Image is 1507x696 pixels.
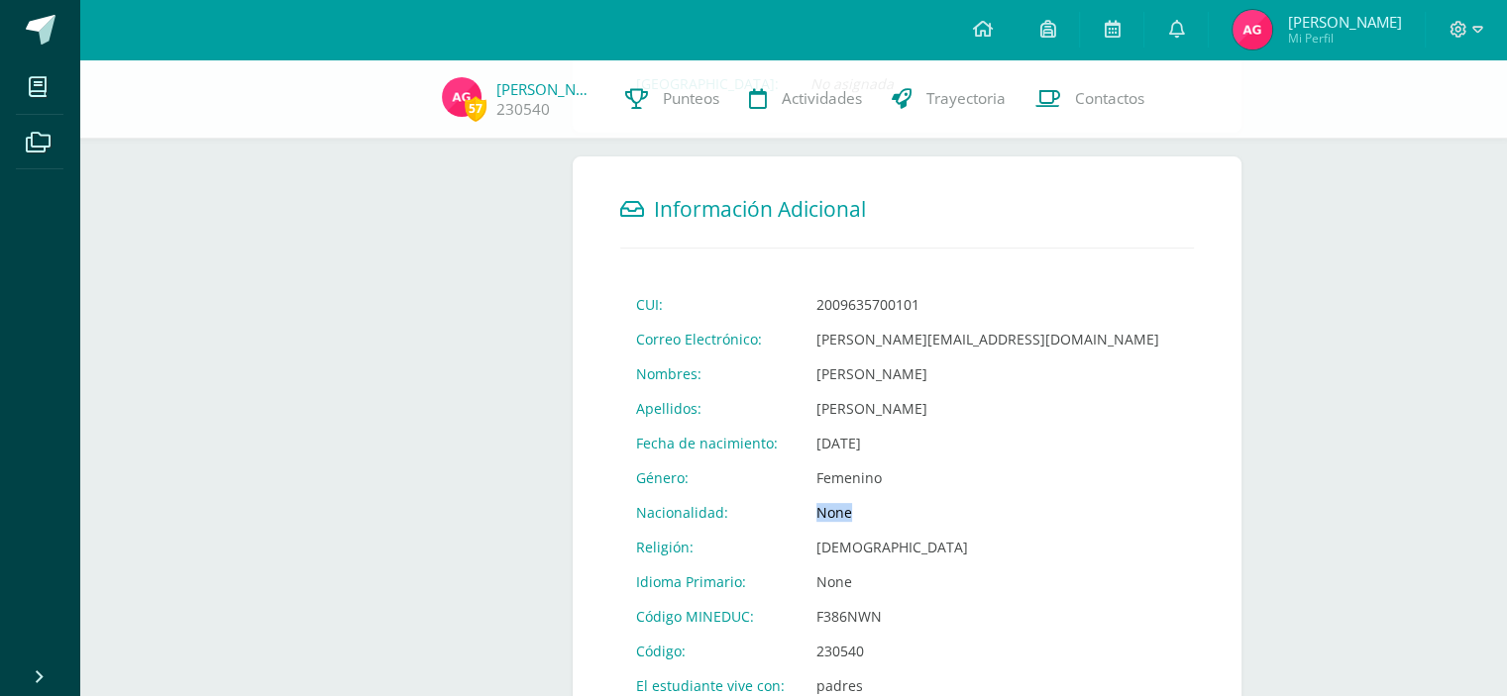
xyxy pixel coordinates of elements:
td: Fecha de nacimiento: [620,426,801,460]
a: [PERSON_NAME] [496,79,595,99]
td: [PERSON_NAME][EMAIL_ADDRESS][DOMAIN_NAME] [801,322,1175,356]
span: [PERSON_NAME] [1287,12,1401,32]
a: Actividades [734,59,877,139]
td: Religión: [620,530,801,564]
td: [PERSON_NAME] [801,391,1175,426]
a: Punteos [610,59,734,139]
td: 230540 [801,634,1175,668]
td: None [801,564,1175,599]
td: Idioma Primario: [620,564,801,599]
td: Género: [620,460,801,495]
td: Femenino [801,460,1175,495]
img: 09a35472f6d348be82a8272cf48b580f.png [442,77,482,117]
td: 2009635700101 [801,287,1175,322]
td: CUI: [620,287,801,322]
td: Código MINEDUC: [620,599,801,634]
span: Trayectoria [926,88,1006,109]
span: Mi Perfil [1287,30,1401,47]
img: 09a35472f6d348be82a8272cf48b580f.png [1233,10,1272,50]
span: Información Adicional [654,195,866,223]
td: Correo Electrónico: [620,322,801,356]
td: None [801,495,1175,530]
span: Punteos [663,88,719,109]
td: Código: [620,634,801,668]
span: Contactos [1075,88,1144,109]
td: [PERSON_NAME] [801,356,1175,391]
td: [DEMOGRAPHIC_DATA] [801,530,1175,564]
a: Trayectoria [877,59,1021,139]
td: F386NWN [801,599,1175,634]
td: Apellidos: [620,391,801,426]
td: Nombres: [620,356,801,391]
a: 230540 [496,99,550,120]
a: Contactos [1021,59,1159,139]
span: Actividades [782,88,862,109]
td: Nacionalidad: [620,495,801,530]
span: 57 [465,96,486,121]
td: [DATE] [801,426,1175,460]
